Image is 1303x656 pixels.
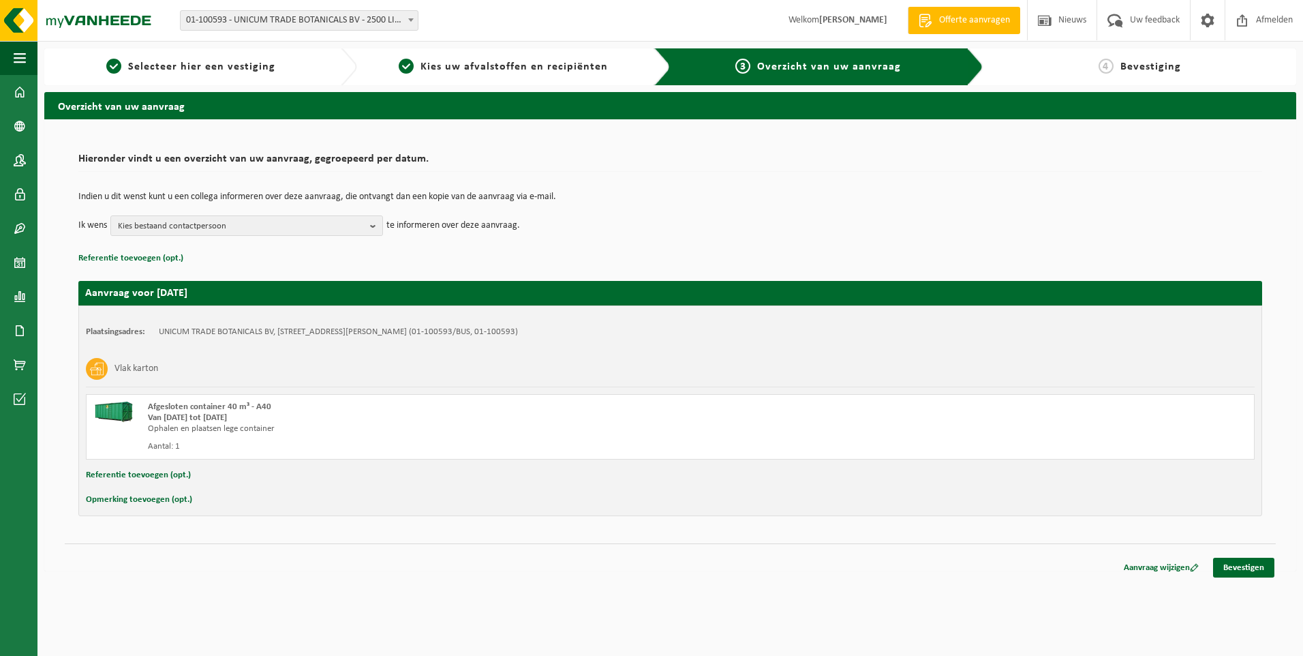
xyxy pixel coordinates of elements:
[148,423,725,434] div: Ophalen en plaatsen lege container
[118,216,365,237] span: Kies bestaand contactpersoon
[78,215,107,236] p: Ik wens
[386,215,520,236] p: te informeren over deze aanvraag.
[1120,61,1181,72] span: Bevestiging
[819,15,887,25] strong: [PERSON_NAME]
[78,250,183,267] button: Referentie toevoegen (opt.)
[86,327,145,336] strong: Plaatsingsadres:
[181,11,418,30] span: 01-100593 - UNICUM TRADE BOTANICALS BV - 2500 LIER, JOSEPH VAN INSTRAAT 21
[148,402,271,411] span: Afgesloten container 40 m³ - A40
[44,92,1296,119] h2: Overzicht van uw aanvraag
[1213,558,1274,578] a: Bevestigen
[757,61,901,72] span: Overzicht van uw aanvraag
[110,215,383,236] button: Kies bestaand contactpersoon
[399,59,414,74] span: 2
[908,7,1020,34] a: Offerte aanvragen
[128,61,275,72] span: Selecteer hier een vestiging
[159,327,518,338] td: UNICUM TRADE BOTANICALS BV, [STREET_ADDRESS][PERSON_NAME] (01-100593/BUS, 01-100593)
[936,14,1013,27] span: Offerte aanvragen
[86,466,191,484] button: Referentie toevoegen (opt.)
[86,491,192,509] button: Opmerking toevoegen (opt.)
[106,59,121,74] span: 1
[51,59,330,75] a: 1Selecteer hier een vestiging
[180,10,418,31] span: 01-100593 - UNICUM TRADE BOTANICALS BV - 2500 LIER, JOSEPH VAN INSTRAAT 21
[148,413,227,422] strong: Van [DATE] tot [DATE]
[93,402,134,422] img: HK-XA-40-GN-00.png
[420,61,608,72] span: Kies uw afvalstoffen en recipiënten
[148,441,725,452] div: Aantal: 1
[78,192,1262,202] p: Indien u dit wenst kunt u een collega informeren over deze aanvraag, die ontvangt dan een kopie v...
[85,288,187,299] strong: Aanvraag voor [DATE]
[1099,59,1114,74] span: 4
[114,358,158,380] h3: Vlak karton
[1114,558,1209,578] a: Aanvraag wijzigen
[364,59,643,75] a: 2Kies uw afvalstoffen en recipiënten
[735,59,750,74] span: 3
[78,153,1262,172] h2: Hieronder vindt u een overzicht van uw aanvraag, gegroepeerd per datum.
